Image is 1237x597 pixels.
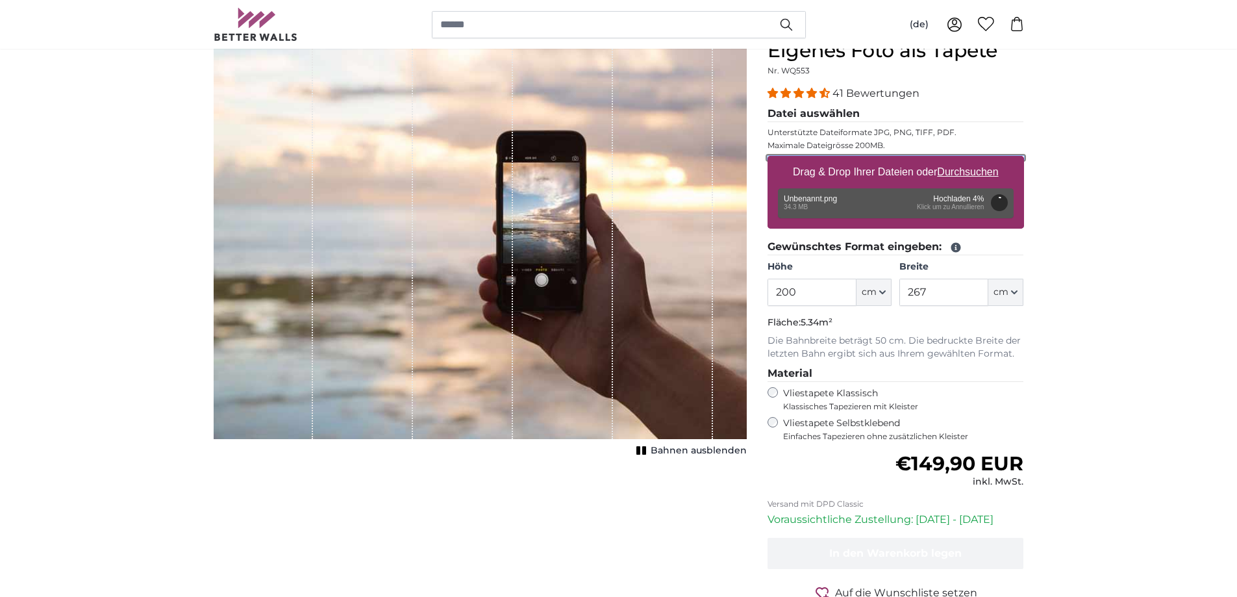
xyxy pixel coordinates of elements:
label: Drag & Drop Ihrer Dateien oder [788,159,1004,185]
p: Maximale Dateigrösse 200MB. [768,140,1024,151]
span: 4.39 stars [768,87,832,99]
span: 41 Bewertungen [832,87,919,99]
p: Voraussichtliche Zustellung: [DATE] - [DATE] [768,512,1024,527]
span: cm [862,286,877,299]
h1: Eigenes Foto als Tapete [768,39,1024,62]
span: Bahnen ausblenden [651,444,747,457]
span: In den Warenkorb legen [829,547,962,559]
div: 1 of 1 [214,39,747,460]
legend: Material [768,366,1024,382]
span: cm [993,286,1008,299]
label: Höhe [768,260,892,273]
p: Fläche: [768,316,1024,329]
button: In den Warenkorb legen [768,538,1024,569]
span: €149,90 EUR [895,451,1023,476]
label: Vliestapete Klassisch [783,387,1013,412]
legend: Datei auswählen [768,106,1024,122]
p: Die Bahnbreite beträgt 50 cm. Die bedruckte Breite der letzten Bahn ergibt sich aus Ihrem gewählt... [768,335,1024,361]
button: cm [988,279,1023,306]
span: Nr. WQ553 [768,66,810,75]
legend: Gewünschtes Format eingeben: [768,239,1024,255]
span: Einfaches Tapezieren ohne zusätzlichen Kleister [783,431,1024,442]
span: 5.34m² [801,316,832,328]
div: inkl. MwSt. [895,476,1023,489]
button: cm [856,279,892,306]
span: Klassisches Tapezieren mit Kleister [783,401,1013,412]
p: Unterstützte Dateiformate JPG, PNG, TIFF, PDF. [768,127,1024,138]
u: Durchsuchen [937,166,998,177]
label: Breite [899,260,1023,273]
p: Versand mit DPD Classic [768,499,1024,509]
button: (de) [899,13,939,36]
img: Betterwalls [214,8,298,41]
button: Bahnen ausblenden [632,442,747,460]
label: Vliestapete Selbstklebend [783,417,1024,442]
